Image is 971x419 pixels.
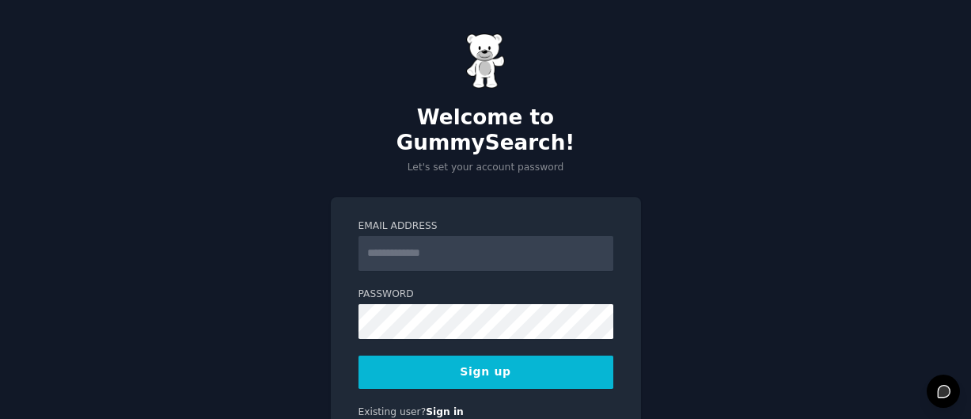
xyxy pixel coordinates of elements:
[358,219,613,234] label: Email Address
[358,356,613,389] button: Sign up
[331,105,641,155] h2: Welcome to GummySearch!
[466,33,506,89] img: Gummy Bear
[358,288,613,302] label: Password
[331,161,641,175] p: Let's set your account password
[426,406,464,417] a: Sign in
[358,406,427,417] span: Existing user?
